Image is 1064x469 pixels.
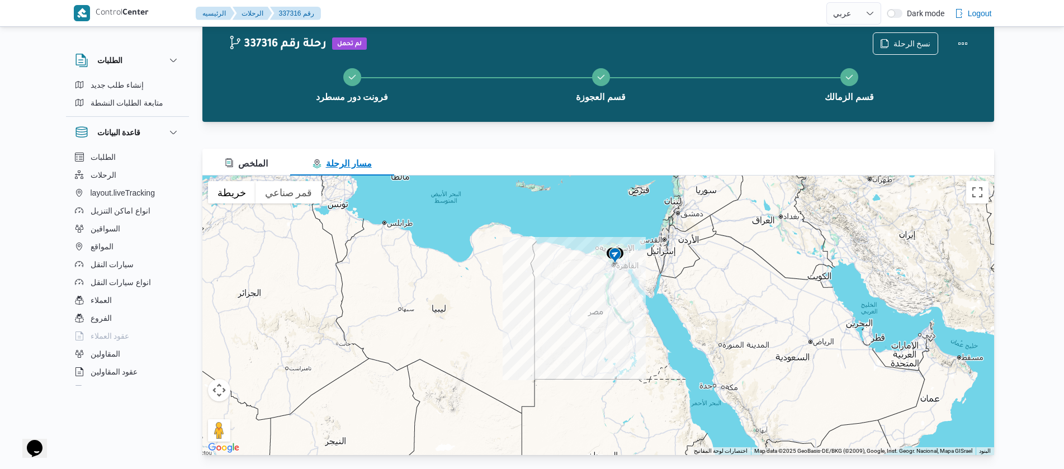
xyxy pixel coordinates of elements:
[332,37,367,50] span: لم تحمل
[70,148,185,166] button: الطلبات
[228,55,477,113] button: فرونت دور مسطرد
[825,91,873,104] span: قسم الزمالك
[66,76,189,116] div: الطلبات
[66,148,189,390] div: قاعدة البيانات
[70,381,185,399] button: اجهزة التليفون
[725,55,974,113] button: قسم الزمالك
[256,181,321,203] button: عرض صور القمر الصناعي
[70,345,185,363] button: المقاولين
[91,258,134,271] span: سيارات النقل
[233,7,272,20] button: الرحلات
[694,447,748,455] button: اختصارات لوحة المفاتيح
[70,273,185,291] button: انواع سيارات النقل
[70,309,185,327] button: الفروع
[70,291,185,309] button: العملاء
[91,150,116,164] span: الطلبات
[91,347,120,361] span: المقاولين
[337,41,362,48] b: لم تحمل
[208,379,230,401] button: عناصر التحكّم بطريقة عرض الخريطة
[316,91,388,104] span: فرونت دور مسطرد
[196,7,235,20] button: الرئيسيه
[348,73,357,82] svg: Step 1 is complete
[70,166,185,184] button: الرحلات
[902,9,944,18] span: Dark mode
[91,293,112,307] span: العملاء
[225,159,268,168] span: الملخص
[208,181,256,203] button: عرض خريطة الشارع
[91,78,144,92] span: إنشاء طلب جديد
[70,184,185,202] button: layout.liveTracking
[11,424,47,458] iframe: chat widget
[952,32,974,55] button: Actions
[91,329,130,343] span: عقود العملاء
[70,76,185,94] button: إنشاء طلب جديد
[91,168,116,182] span: الرحلات
[70,94,185,112] button: متابعة الطلبات النشطة
[75,54,180,67] button: الطلبات
[950,2,996,25] button: Logout
[70,363,185,381] button: عقود المقاولين
[91,383,137,396] span: اجهزة التليفون
[966,181,989,203] button: تبديل إلى العرض ملء الشاشة
[205,440,242,455] a: ‏فتح هذه المنطقة في "خرائط Google" (يؤدي ذلك إلى فتح نافذة جديدة)
[91,222,120,235] span: السواقين
[70,327,185,345] button: عقود العملاء
[97,54,122,67] h3: الطلبات
[476,55,725,113] button: قسم العجوزة
[70,255,185,273] button: سيارات النقل
[70,238,185,255] button: المواقع
[754,448,972,454] span: Map data ©2025 GeoBasis-DE/BKG (©2009), Google, Inst. Geogr. Nacional, Mapa GISrael
[576,91,625,104] span: قسم العجوزة
[91,186,155,200] span: layout.liveTracking
[845,73,854,82] svg: Step 3 is complete
[205,440,242,455] img: Google
[91,96,164,110] span: متابعة الطلبات النشطة
[97,126,141,139] h3: قاعدة البيانات
[979,448,991,454] a: البنود
[968,7,992,20] span: Logout
[270,7,321,20] button: 337316 رقم
[70,202,185,220] button: انواع اماكن التنزيل
[75,126,180,139] button: قاعدة البيانات
[91,204,151,217] span: انواع اماكن التنزيل
[208,419,230,442] button: اسحب الدليل على الخريطة لفتح "التجوّل الافتراضي".
[873,32,938,55] button: نسخ الرحلة
[122,9,149,18] b: Center
[893,37,931,50] span: نسخ الرحلة
[74,5,90,21] img: X8yXhbKr1z7QwAAAABJRU5ErkJggg==
[228,37,327,52] h2: 337316 رحلة رقم
[91,365,138,378] span: عقود المقاولين
[597,73,606,82] svg: Step 2 is complete
[91,311,112,325] span: الفروع
[70,220,185,238] button: السواقين
[313,159,372,168] span: مسار الرحلة
[91,240,114,253] span: المواقع
[91,276,152,289] span: انواع سيارات النقل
